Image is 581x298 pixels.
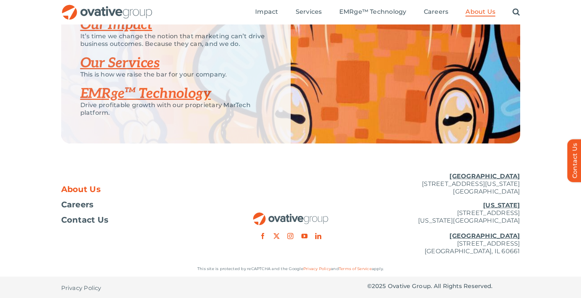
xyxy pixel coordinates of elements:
p: [STREET_ADDRESS][US_STATE] [GEOGRAPHIC_DATA] [367,173,520,195]
span: 2025 [372,282,386,290]
a: linkedin [315,233,321,239]
a: OG_Full_horizontal_RGB [61,4,153,11]
span: Privacy Policy [61,284,101,292]
a: Careers [424,8,449,16]
a: instagram [287,233,293,239]
a: Terms of Service [339,266,372,271]
a: EMRge™ Technology [80,85,211,102]
nav: Footer Menu [61,186,214,224]
a: facebook [260,233,266,239]
p: Drive profitable growth with our proprietary MarTech platform. [80,101,272,117]
a: Services [296,8,322,16]
a: Privacy Policy [303,266,331,271]
a: Our Impact [80,16,153,33]
a: Impact [255,8,278,16]
a: twitter [273,233,280,239]
a: Careers [61,201,214,208]
a: About Us [465,8,495,16]
a: EMRge™ Technology [339,8,407,16]
span: Careers [61,201,94,208]
u: [GEOGRAPHIC_DATA] [449,173,520,180]
p: This is how we raise the bar for your company. [80,71,272,78]
u: [GEOGRAPHIC_DATA] [449,232,520,239]
a: Search [513,8,520,16]
p: [STREET_ADDRESS] [US_STATE][GEOGRAPHIC_DATA] [STREET_ADDRESS] [GEOGRAPHIC_DATA], IL 60661 [367,202,520,255]
a: OG_Full_horizontal_RGB [252,212,329,219]
a: Our Services [80,55,160,72]
u: [US_STATE] [483,202,520,209]
a: Contact Us [61,216,214,224]
p: This site is protected by reCAPTCHA and the Google and apply. [61,265,520,273]
a: youtube [301,233,308,239]
a: About Us [61,186,214,193]
span: Contact Us [61,216,109,224]
p: © Ovative Group. All Rights Reserved. [367,282,520,290]
p: It’s time we change the notion that marketing can’t drive business outcomes. Because they can, an... [80,33,272,48]
span: About Us [61,186,101,193]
